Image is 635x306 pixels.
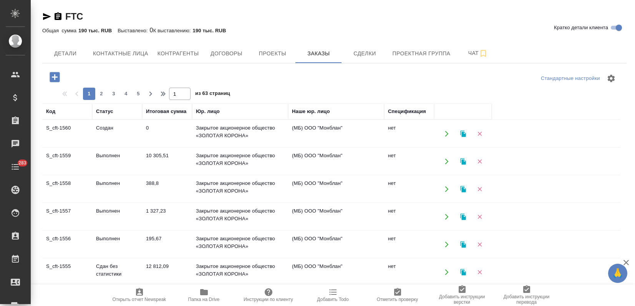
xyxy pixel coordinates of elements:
[439,153,454,169] button: Открыть
[208,49,245,58] span: Договоры
[42,259,92,286] td: S_cft-1555
[96,108,113,115] div: Статус
[108,88,120,100] button: 3
[42,28,78,33] p: Общая сумма
[301,284,365,306] button: Добавить Todo
[288,176,384,203] td: (МБ) ООО "Монблан"
[384,203,434,230] td: нет
[472,181,487,197] button: Удалить
[439,236,454,252] button: Открыть
[142,176,192,203] td: 388,8
[120,88,132,100] button: 4
[42,120,92,147] td: S_cft-1560
[539,73,602,85] div: split button
[384,148,434,175] td: нет
[459,48,496,58] span: Чат
[499,294,554,305] span: Добавить инструкции перевода
[132,90,144,98] span: 5
[192,231,288,258] td: Закрытое акционерное общество «ЗОЛОТАЯ КОРОНА»
[455,264,471,280] button: Клонировать
[113,297,166,302] span: Открыть отчет Newspeak
[288,148,384,175] td: (МБ) ООО "Монблан"
[65,11,83,22] a: FTC
[439,209,454,225] button: Открыть
[120,90,132,98] span: 4
[92,259,142,286] td: Сдан без статистики
[92,176,142,203] td: Выполнен
[42,26,627,35] div: 0
[108,90,120,98] span: 3
[53,12,63,21] button: Скопировать ссылку
[195,89,230,100] span: из 63 страниц
[44,69,65,85] button: Добавить проект
[158,49,199,58] span: Контрагенты
[188,297,220,302] span: Папка на Drive
[392,49,450,58] span: Проектная группа
[192,259,288,286] td: Закрытое акционерное общество «ЗОЛОТАЯ КОРОНА»
[118,28,149,33] p: Выставлено:
[92,231,142,258] td: Выполнен
[132,88,144,100] button: 5
[153,28,193,33] p: К выставлению:
[439,126,454,141] button: Открыть
[142,259,192,286] td: 12 812,09
[288,231,384,258] td: (МБ) ООО "Монблан"
[384,120,434,147] td: нет
[254,49,291,58] span: Проекты
[300,49,337,58] span: Заказы
[608,264,627,283] button: 🙏
[346,49,383,58] span: Сделки
[434,294,490,305] span: Добавить инструкции верстки
[192,176,288,203] td: Закрытое акционерное общество «ЗОЛОТАЯ КОРОНА»
[455,209,471,225] button: Клонировать
[95,90,108,98] span: 2
[172,284,236,306] button: Папка на Drive
[92,203,142,230] td: Выполнен
[93,49,148,58] span: Контактные лица
[611,265,624,281] span: 🙏
[92,120,142,147] td: Создан
[384,176,434,203] td: нет
[388,108,426,115] div: Спецификация
[455,153,471,169] button: Клонировать
[46,108,55,115] div: Код
[146,108,186,115] div: Итоговая сумма
[472,209,487,225] button: Удалить
[288,120,384,147] td: (МБ) ООО "Монблан"
[472,236,487,252] button: Удалить
[494,284,559,306] button: Добавить инструкции перевода
[554,24,608,32] span: Кратко детали клиента
[602,69,620,88] span: Настроить таблицу
[142,203,192,230] td: 1 327,23
[384,231,434,258] td: нет
[78,28,118,33] p: 190 тыс. RUB
[439,264,454,280] button: Открыть
[472,153,487,169] button: Удалить
[14,159,31,167] span: 283
[479,49,488,58] svg: Подписаться
[365,284,430,306] button: Отметить проверку
[42,148,92,175] td: S_cft-1559
[455,181,471,197] button: Клонировать
[42,12,51,21] button: Скопировать ссылку для ЯМессенджера
[455,236,471,252] button: Клонировать
[42,203,92,230] td: S_cft-1557
[142,120,192,147] td: 0
[430,284,494,306] button: Добавить инструкции верстки
[244,297,293,302] span: Инструкции по клиенту
[95,88,108,100] button: 2
[192,120,288,147] td: Закрытое акционерное общество «ЗОЛОТАЯ КОРОНА»
[47,49,84,58] span: Детали
[192,203,288,230] td: Закрытое акционерное общество «ЗОЛОТАЯ КОРОНА»
[236,284,301,306] button: Инструкции по клиенту
[472,126,487,141] button: Удалить
[288,259,384,286] td: (МБ) ООО "Монблан"
[142,148,192,175] td: 10 305,51
[439,181,454,197] button: Открыть
[472,264,487,280] button: Удалить
[377,297,418,302] span: Отметить проверку
[292,108,330,115] div: Наше юр. лицо
[192,148,288,175] td: Закрытое акционерное общество «ЗОЛОТАЯ КОРОНА»
[193,28,232,33] p: 190 тыс. RUB
[384,259,434,286] td: нет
